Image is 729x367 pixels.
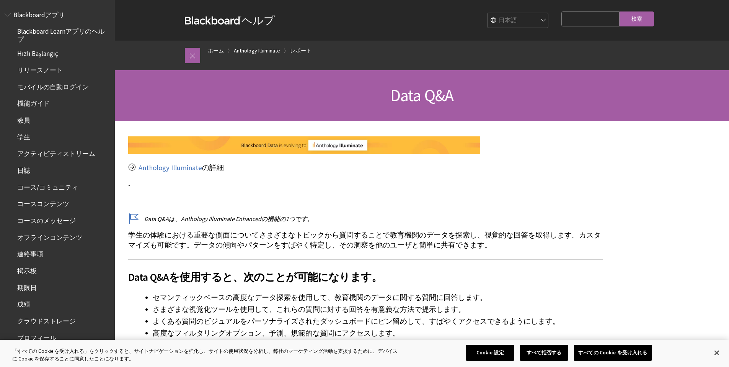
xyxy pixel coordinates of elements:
[17,47,58,57] span: Hızlı Başlangıç
[488,13,549,28] select: Site Language Selector
[17,181,78,191] span: コース/コミュニティ
[153,304,603,315] li: さまざまな視覚化ツールを使用して、これらの質問に対する回答を有意義な方法で提示します。
[17,198,69,208] span: コースコンテンツ
[17,97,50,108] span: 機能ガイド
[17,331,56,342] span: プロフィール
[17,281,37,292] span: 期限日
[17,231,82,241] span: オフラインコンテンツ
[128,136,480,154] img: Banner mentioning that Blackboard Data is evolving to Anthology Illuminate
[139,163,202,172] a: Anthology Illuminate
[12,347,401,362] div: 「すべての Cookie を受け入れる」をクリックすると、サイトナビゲーションを強化し、サイトの使用状況を分析し、弊社のマーケティング活動を支援するために、デバイスに Cookie を保存するこ...
[520,345,568,361] button: すべて拒否する
[17,164,30,174] span: 日誌
[128,180,603,190] p: -
[128,259,603,285] h2: Data Q&Aを使用すると、次のことが可能になります。
[17,80,89,91] span: モバイルの自動ログイン
[17,64,63,74] span: リリースノート
[708,344,725,361] button: 閉じる
[13,8,65,19] span: Blackboardアプリ
[620,11,654,26] input: 検索
[153,292,603,303] li: セマンティックベースの高度なデータ探索を使用して、教育機関のデータに関する質問に回答します。
[17,264,37,275] span: 掲示板
[17,114,30,124] span: 教員
[390,85,454,106] span: Data Q&A
[290,46,311,56] a: レポート
[153,328,603,339] li: 高度なフィルタリングオプション、予測、規範的な質問にアクセスします。
[128,163,603,173] p: の詳細
[234,46,280,56] a: Anthology Illuminate
[574,345,651,361] button: すべての Cookie を受け入れる
[17,315,76,325] span: クラウドストレージ
[466,345,514,361] button: Cookie 設定
[128,230,603,250] p: 学生の体験における重要な側面についてさまざまなトピックから質問することで教育機関のデータを探索し、視覚的な回答を取得します。カスタマイズも可能です。データの傾向やパターンをすばやく特定し、その洞...
[208,46,224,56] a: ホーム
[17,147,95,158] span: アクティビティストリーム
[17,248,43,258] span: 連絡事項
[17,25,109,43] span: Blackboard Learnアプリのヘルプ
[17,131,30,141] span: 学生
[185,13,275,27] a: Blackboardヘルプ
[17,298,30,308] span: 成績
[17,214,76,224] span: コースのメッセージ
[185,16,241,25] strong: Blackboard
[128,215,603,223] p: Data Q&Aは、Anthology Illuminate Enhancedの機能の1つです。
[153,316,603,327] li: よくある質問のビジュアルをパーソナライズされたダッシュボードにピン留めして、すばやくアクセスできるようにします。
